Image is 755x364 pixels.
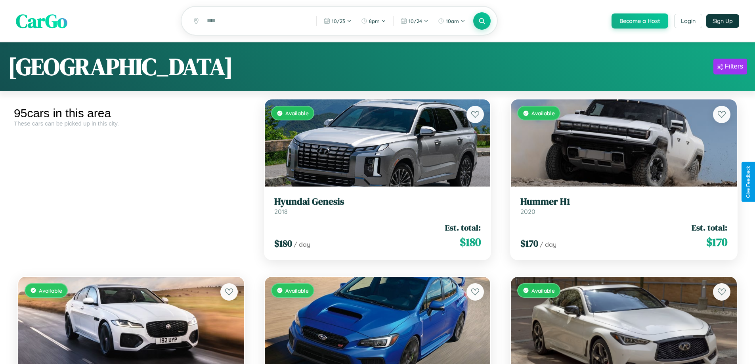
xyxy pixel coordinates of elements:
a: Hummer H12020 [520,196,727,215]
span: 10 / 24 [409,18,422,24]
button: Login [674,14,702,28]
h1: [GEOGRAPHIC_DATA] [8,50,233,83]
span: Available [531,110,555,116]
h3: Hyundai Genesis [274,196,481,208]
div: Filters [725,63,743,71]
span: $ 180 [274,237,292,250]
span: 2018 [274,208,288,215]
button: Filters [713,59,747,74]
button: 8pm [357,15,390,27]
span: $ 170 [520,237,538,250]
button: 10am [434,15,469,27]
span: Available [285,287,309,294]
span: $ 180 [460,234,481,250]
span: Est. total: [692,222,727,233]
h3: Hummer H1 [520,196,727,208]
button: Sign Up [706,14,739,28]
a: Hyundai Genesis2018 [274,196,481,215]
span: 8pm [369,18,380,24]
span: Available [39,287,62,294]
div: These cars can be picked up in this city. [14,120,248,127]
span: / day [294,240,310,248]
button: 10/23 [320,15,356,27]
span: $ 170 [706,234,727,250]
div: 95 cars in this area [14,107,248,120]
button: 10/24 [397,15,432,27]
span: / day [540,240,556,248]
span: CarGo [16,8,67,34]
div: Give Feedback [745,166,751,198]
span: Est. total: [445,222,481,233]
span: 2020 [520,208,535,215]
span: 10am [446,18,459,24]
span: Available [531,287,555,294]
span: Available [285,110,309,116]
button: Become a Host [612,13,668,29]
span: 10 / 23 [332,18,345,24]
